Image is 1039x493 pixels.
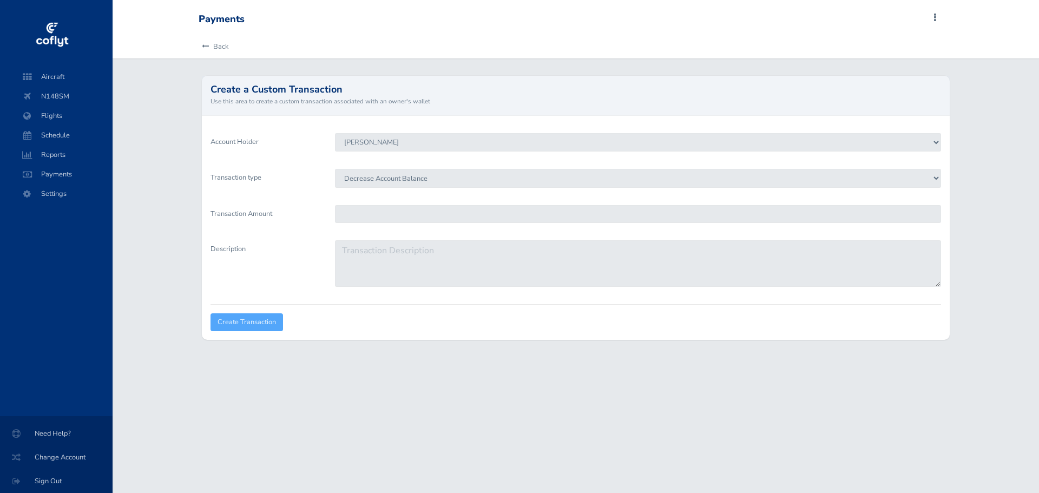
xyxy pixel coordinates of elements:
span: Sign Out [13,471,100,491]
span: Schedule [19,126,102,145]
small: Use this area to create a custom transaction associated with an owner's wallet [211,96,941,106]
span: Aircraft [19,67,102,87]
span: Need Help? [13,424,100,443]
label: Account Holder [202,133,327,160]
input: Create Transaction [211,313,283,331]
span: Reports [19,145,102,165]
a: Back [199,35,228,58]
label: Transaction Amount [202,205,327,232]
span: Change Account [13,448,100,467]
img: coflyt logo [34,19,70,51]
span: Payments [19,165,102,184]
label: Transaction type [202,169,327,196]
span: Flights [19,106,102,126]
span: N148SM [19,87,102,106]
div: Payments [199,14,245,25]
span: Settings [19,184,102,203]
label: Description [202,240,327,295]
h2: Create a Custom Transaction [211,84,941,94]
